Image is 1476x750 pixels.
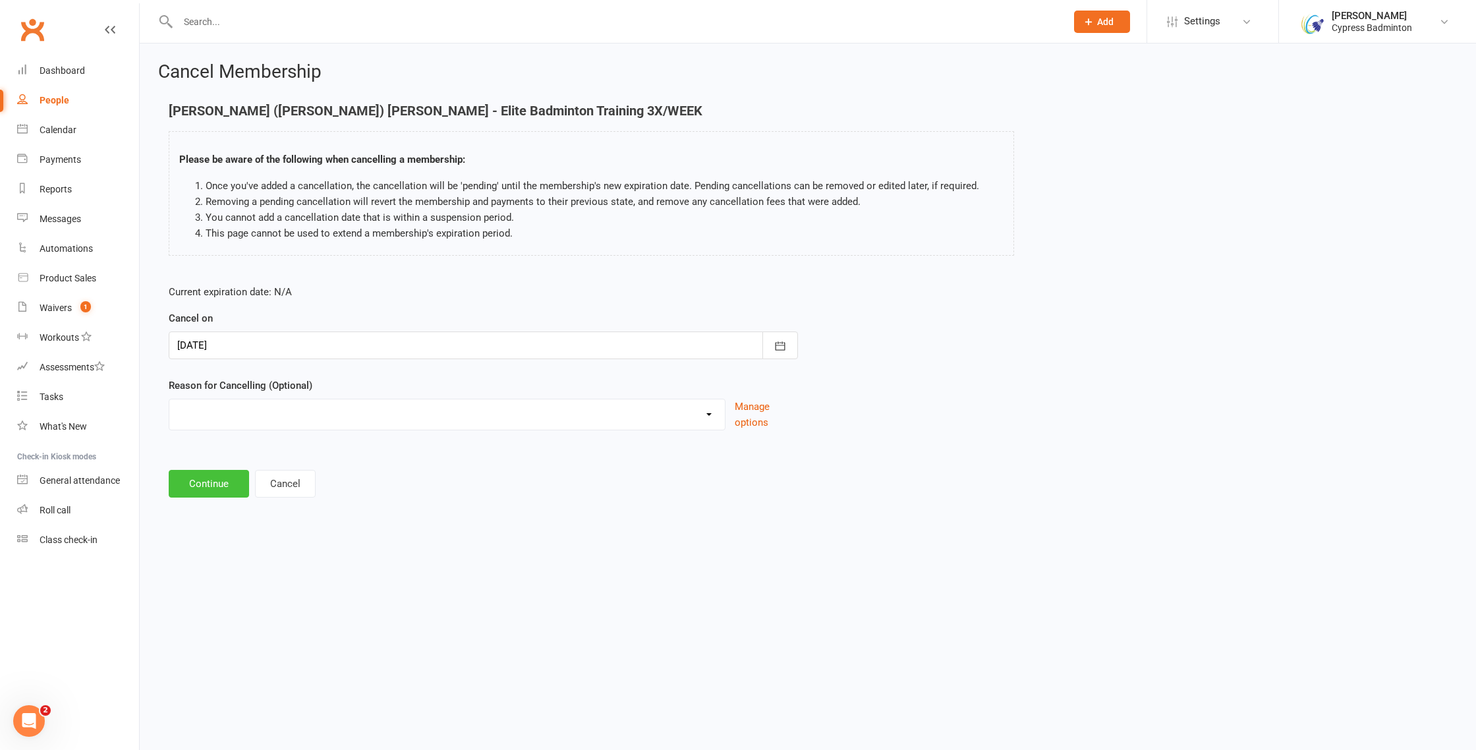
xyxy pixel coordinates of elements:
[179,154,465,165] strong: Please be aware of the following when cancelling a membership:
[1332,22,1412,34] div: Cypress Badminton
[17,293,139,323] a: Waivers 1
[206,210,1004,225] li: You cannot add a cancellation date that is within a suspension period.
[40,214,81,224] div: Messages
[17,234,139,264] a: Automations
[40,273,96,283] div: Product Sales
[40,243,93,254] div: Automations
[17,525,139,555] a: Class kiosk mode
[40,475,120,486] div: General attendance
[40,332,79,343] div: Workouts
[13,705,45,737] iframe: Intercom live chat
[16,13,49,46] a: Clubworx
[255,470,316,498] button: Cancel
[17,56,139,86] a: Dashboard
[40,303,72,313] div: Waivers
[17,145,139,175] a: Payments
[40,184,72,194] div: Reports
[40,125,76,135] div: Calendar
[169,103,1014,118] h4: [PERSON_NAME] ([PERSON_NAME]) [PERSON_NAME] - Elite Badminton Training 3X/WEEK
[80,301,91,312] span: 1
[1299,9,1325,35] img: thumb_image1667311610.png
[17,175,139,204] a: Reports
[17,382,139,412] a: Tasks
[206,178,1004,194] li: Once you've added a cancellation, the cancellation will be 'pending' until the membership's new e...
[40,65,85,76] div: Dashboard
[206,225,1004,241] li: This page cannot be used to extend a membership's expiration period.
[17,466,139,496] a: General attendance kiosk mode
[206,194,1004,210] li: Removing a pending cancellation will revert the membership and payments to their previous state, ...
[1074,11,1130,33] button: Add
[17,204,139,234] a: Messages
[40,534,98,545] div: Class check-in
[735,399,798,430] button: Manage options
[169,378,312,393] label: Reason for Cancelling (Optional)
[40,705,51,716] span: 2
[40,505,71,515] div: Roll call
[1332,10,1412,22] div: [PERSON_NAME]
[17,264,139,293] a: Product Sales
[17,323,139,353] a: Workouts
[1184,7,1220,36] span: Settings
[169,470,249,498] button: Continue
[17,115,139,145] a: Calendar
[17,496,139,525] a: Roll call
[40,95,69,105] div: People
[169,310,213,326] label: Cancel on
[40,421,87,432] div: What's New
[17,412,139,442] a: What's New
[40,362,105,372] div: Assessments
[158,62,1458,82] h2: Cancel Membership
[17,86,139,115] a: People
[40,154,81,165] div: Payments
[40,391,63,402] div: Tasks
[169,284,798,300] p: Current expiration date: N/A
[1097,16,1114,27] span: Add
[17,353,139,382] a: Assessments
[174,13,1057,31] input: Search...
